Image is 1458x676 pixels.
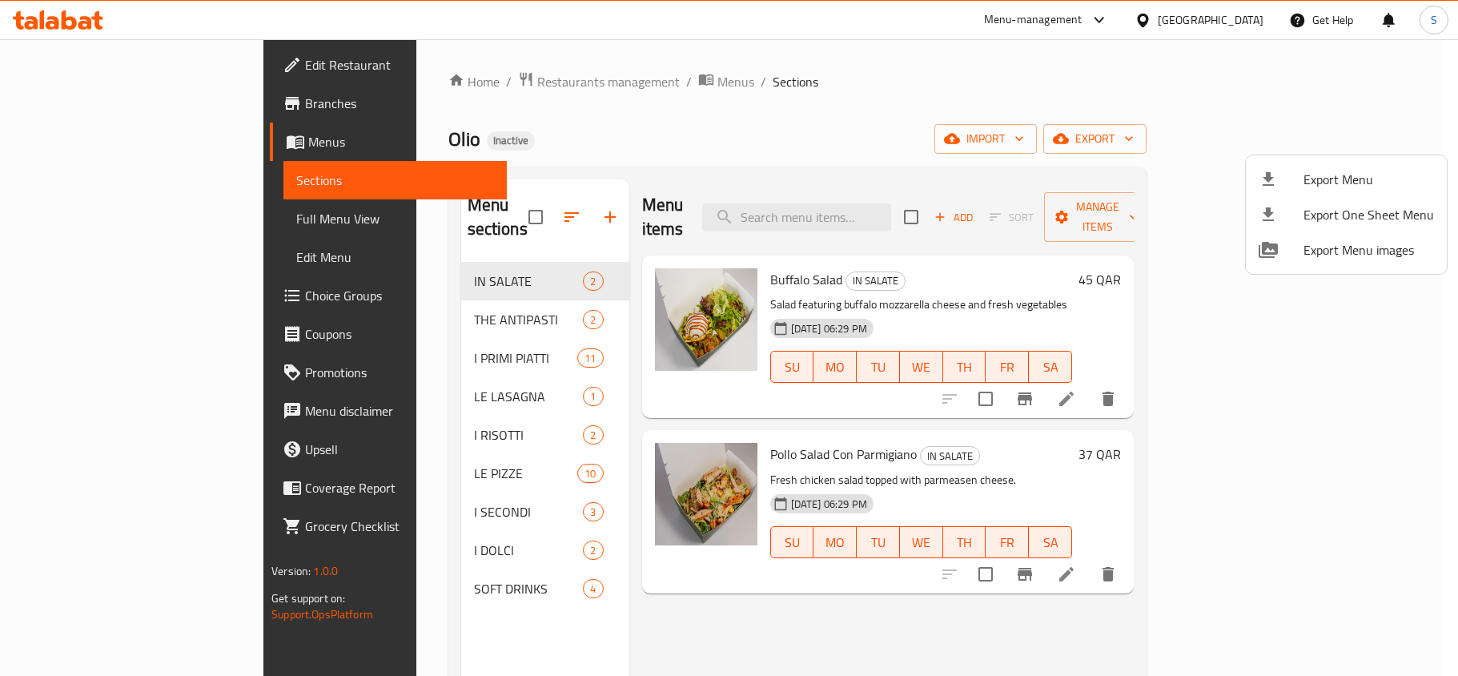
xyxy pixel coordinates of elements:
li: Export menu items [1246,162,1447,197]
li: Export Menu images [1246,232,1447,268]
li: Export one sheet menu items [1246,197,1447,232]
span: Export Menu [1303,170,1434,189]
span: Export Menu images [1303,240,1434,260]
span: Export One Sheet Menu [1303,205,1434,224]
